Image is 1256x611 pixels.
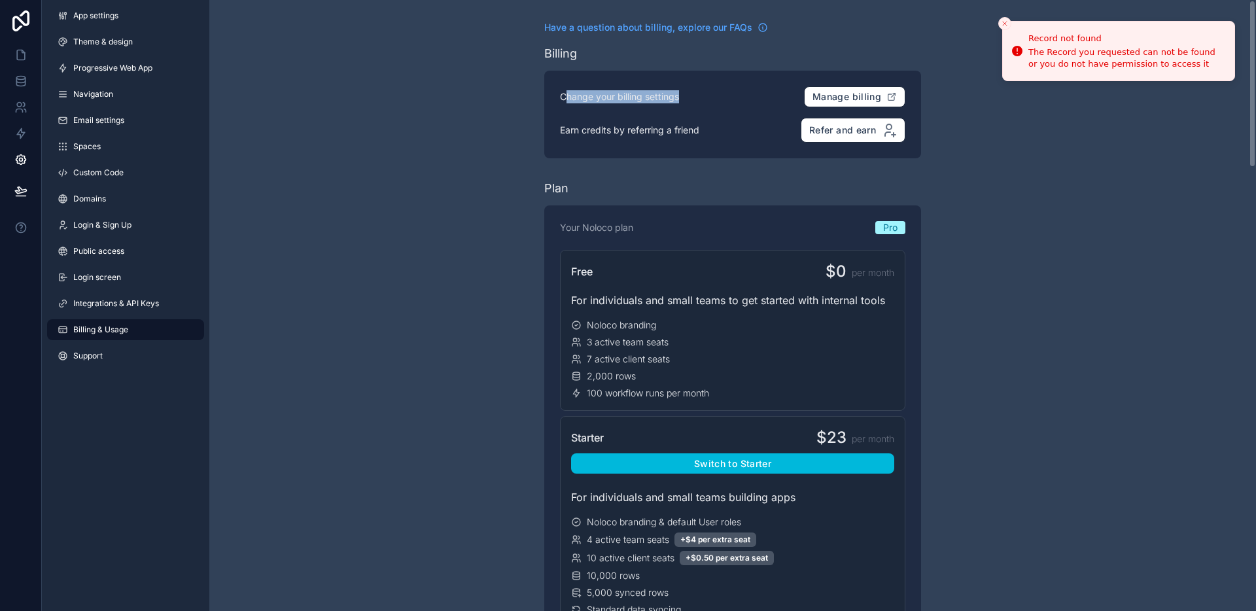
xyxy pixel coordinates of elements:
span: 5,000 synced rows [587,586,669,599]
a: Integrations & API Keys [47,293,204,314]
p: Your Noloco plan [560,221,633,234]
span: Domains [73,194,106,204]
span: Integrations & API Keys [73,298,159,309]
span: Refer and earn [809,124,876,136]
a: Spaces [47,136,204,157]
span: $0 [826,261,846,282]
p: Change your billing settings [560,90,679,103]
span: Starter [571,430,604,445]
span: 2,000 rows [587,370,636,383]
button: Switch to Starter [571,453,894,474]
div: The Record you requested can not be found or you do not have permission to access it [1028,46,1224,70]
span: 100 workflow runs per month [587,387,709,400]
div: Record not found [1028,32,1224,45]
button: Close toast [998,17,1011,30]
span: Login & Sign Up [73,220,131,230]
a: Domains [47,188,204,209]
span: Noloco branding & default User roles [587,515,741,529]
span: Navigation [73,89,113,99]
span: Pro [883,221,898,234]
a: App settings [47,5,204,26]
span: $23 [816,427,846,448]
a: Progressive Web App [47,58,204,79]
p: Earn credits by referring a friend [560,124,699,137]
span: Spaces [73,141,101,152]
a: Theme & design [47,31,204,52]
span: Have a question about billing, explore our FAQs [544,21,752,34]
a: Login & Sign Up [47,215,204,236]
div: Plan [544,179,568,198]
a: Have a question about billing, explore our FAQs [544,21,768,34]
div: For individuals and small teams building apps [571,489,894,505]
span: Theme & design [73,37,133,47]
span: App settings [73,10,118,21]
button: Manage billing [804,86,905,107]
span: 4 active team seats [587,533,669,546]
span: Public access [73,246,124,256]
a: Billing & Usage [47,319,204,340]
button: Refer and earn [801,118,905,143]
span: Manage billing [812,91,881,103]
span: Free [571,264,593,279]
span: Billing & Usage [73,324,128,335]
span: 7 active client seats [587,353,670,366]
span: Email settings [73,115,124,126]
div: +$4 per extra seat [674,532,756,547]
a: Custom Code [47,162,204,183]
div: For individuals and small teams to get started with internal tools [571,292,894,308]
span: 3 active team seats [587,336,669,349]
span: 10,000 rows [587,569,640,582]
span: Noloco branding [587,319,656,332]
a: Navigation [47,84,204,105]
a: Support [47,345,204,366]
div: +$0.50 per extra seat [680,551,774,565]
span: 10 active client seats [587,551,674,565]
div: Billing [544,44,577,63]
span: Support [73,351,103,361]
a: Login screen [47,267,204,288]
span: per month [852,266,894,279]
span: Progressive Web App [73,63,152,73]
a: Public access [47,241,204,262]
span: Login screen [73,272,121,283]
a: Email settings [47,110,204,131]
span: Custom Code [73,167,124,178]
span: per month [852,432,894,445]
